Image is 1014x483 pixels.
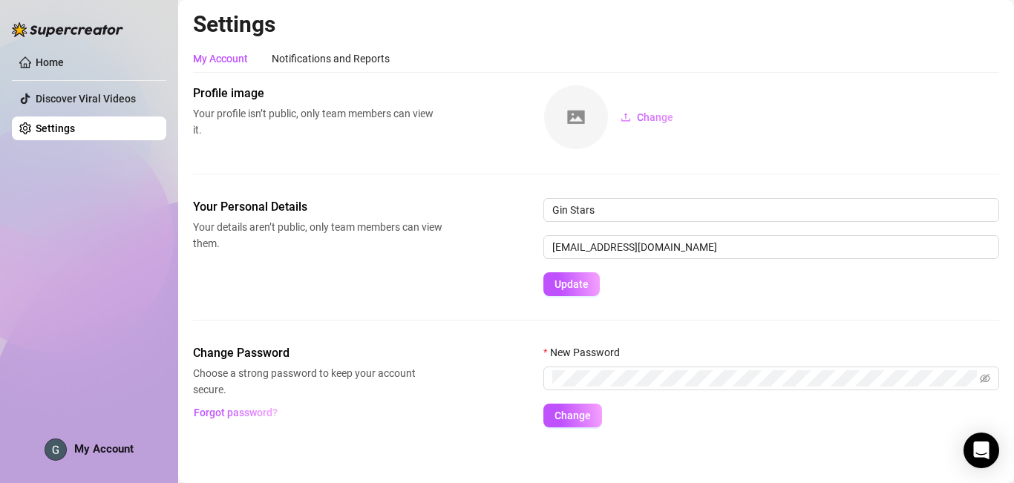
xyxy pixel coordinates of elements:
[193,85,442,102] span: Profile image
[637,111,673,123] span: Change
[45,439,66,460] img: ACg8ocI8xUJmT8_F4CtYkILO3myoTZ3wg5gMqegtTl8IdyrZhOX0rA=s96-c
[193,219,442,252] span: Your details aren’t public, only team members can view them.
[193,198,442,216] span: Your Personal Details
[36,122,75,134] a: Settings
[609,105,685,129] button: Change
[544,85,608,149] img: square-placeholder.png
[193,105,442,138] span: Your profile isn’t public, only team members can view it.
[272,50,390,67] div: Notifications and Reports
[193,401,278,424] button: Forgot password?
[555,278,589,290] span: Update
[552,370,977,387] input: New Password
[543,272,600,296] button: Update
[194,407,278,418] span: Forgot password?
[193,344,442,362] span: Change Password
[543,344,629,361] label: New Password
[193,10,999,39] h2: Settings
[193,50,248,67] div: My Account
[964,433,999,468] div: Open Intercom Messenger
[543,198,999,222] input: Enter name
[555,410,591,421] span: Change
[36,93,136,105] a: Discover Viral Videos
[12,22,123,37] img: logo-BBDzfeDw.svg
[74,442,134,456] span: My Account
[543,404,602,427] button: Change
[36,56,64,68] a: Home
[543,235,999,259] input: Enter new email
[980,373,990,384] span: eye-invisible
[193,365,442,398] span: Choose a strong password to keep your account secure.
[621,112,631,122] span: upload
